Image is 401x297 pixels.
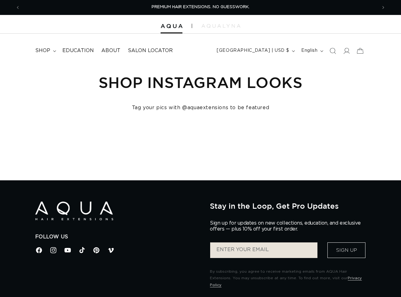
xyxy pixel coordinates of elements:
summary: Search [326,44,340,58]
span: Education [62,47,94,54]
span: [GEOGRAPHIC_DATA] | USD $ [217,47,289,54]
span: Salon Locator [128,47,173,54]
button: [GEOGRAPHIC_DATA] | USD $ [213,45,297,57]
p: Sign up for updates on new collections, education, and exclusive offers — plus 10% off your first... [210,220,366,232]
span: shop [35,47,50,54]
img: Aqua Hair Extensions [35,202,113,221]
p: By subscribing, you agree to receive marketing emails from AQUA Hair Extensions. You may unsubscr... [210,268,366,289]
span: PREMIUM HAIR EXTENSIONS. NO GUESSWORK. [152,5,249,9]
a: Privacy Policy [210,276,362,287]
a: Salon Locator [124,44,176,58]
h2: Follow Us [35,234,201,240]
summary: shop [31,44,59,58]
span: English [301,47,317,54]
a: Education [59,44,98,58]
a: About [98,44,124,58]
img: aqualyna.com [201,24,240,28]
h1: Shop Instagram Looks [35,73,366,92]
button: English [297,45,326,57]
input: ENTER YOUR EMAIL [210,242,317,258]
button: Next announcement [376,2,390,13]
span: About [101,47,120,54]
button: Previous announcement [11,2,25,13]
h2: Stay in the Loop, Get Pro Updates [210,202,366,210]
button: Sign Up [327,242,365,258]
h4: Tag your pics with @aquaextensions to be featured [35,105,366,111]
img: Aqua Hair Extensions [161,24,182,28]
